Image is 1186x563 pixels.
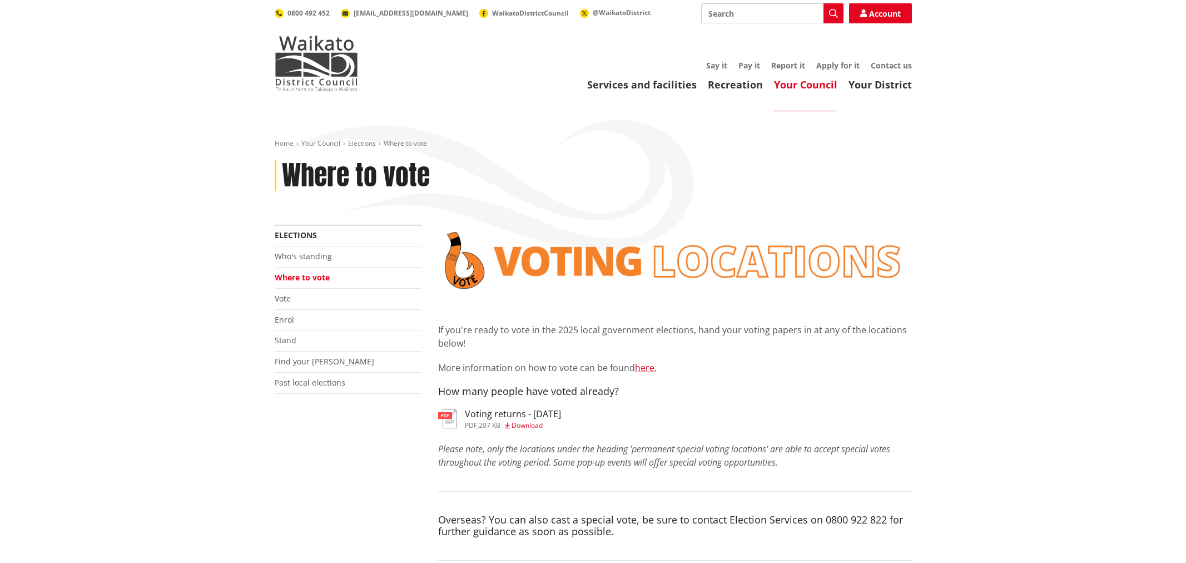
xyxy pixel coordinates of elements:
[438,361,912,374] p: More information on how to vote can be found
[512,421,543,430] span: Download
[282,160,430,192] h1: Where to vote
[341,8,468,18] a: [EMAIL_ADDRESS][DOMAIN_NAME]
[706,60,727,71] a: Say it
[384,139,427,148] span: Where to vote
[438,443,890,468] em: Please note, only the locations under the heading 'permanent special voting locations' are able t...
[492,8,569,18] span: WaikatoDistrictCouncil
[348,139,376,148] a: Elections
[438,514,912,538] h4: Overseas? You can also cast a special vote, be sure to contact Election Services on 0800 922 822 ...
[275,36,358,91] img: Waikato District Council - Te Kaunihera aa Takiwaa o Waikato
[438,409,457,428] img: document-pdf.svg
[275,230,317,240] a: Elections
[287,8,330,18] span: 0800 492 452
[275,293,291,304] a: Vote
[871,60,912,71] a: Contact us
[275,251,332,261] a: Who's standing
[701,3,843,23] input: Search input
[275,272,330,283] a: Where to vote
[438,409,561,429] a: Voting returns - [DATE] pdf,207 KB Download
[587,78,697,91] a: Services and facilities
[849,3,912,23] a: Account
[438,225,912,296] img: voting locations banner
[465,422,561,429] div: ,
[479,8,569,18] a: WaikatoDistrictCouncil
[275,139,294,148] a: Home
[816,60,860,71] a: Apply for it
[708,78,763,91] a: Recreation
[738,60,760,71] a: Pay it
[479,421,500,430] span: 207 KB
[275,335,296,345] a: Stand
[275,377,345,388] a: Past local elections
[848,78,912,91] a: Your District
[774,78,837,91] a: Your Council
[275,314,294,325] a: Enrol
[465,409,561,419] h3: Voting returns - [DATE]
[438,323,912,350] p: If you're ready to vote in the 2025 local government elections, hand your voting papers in at any...
[301,139,340,148] a: Your Council
[438,386,912,398] h4: How many people have voted already?
[635,362,657,374] a: here.
[771,60,805,71] a: Report it
[354,8,468,18] span: [EMAIL_ADDRESS][DOMAIN_NAME]
[275,356,374,367] a: Find your [PERSON_NAME]
[580,8,651,17] a: @WaikatoDistrict
[275,8,330,18] a: 0800 492 452
[275,139,912,149] nav: breadcrumb
[465,421,477,430] span: pdf
[593,8,651,17] span: @WaikatoDistrict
